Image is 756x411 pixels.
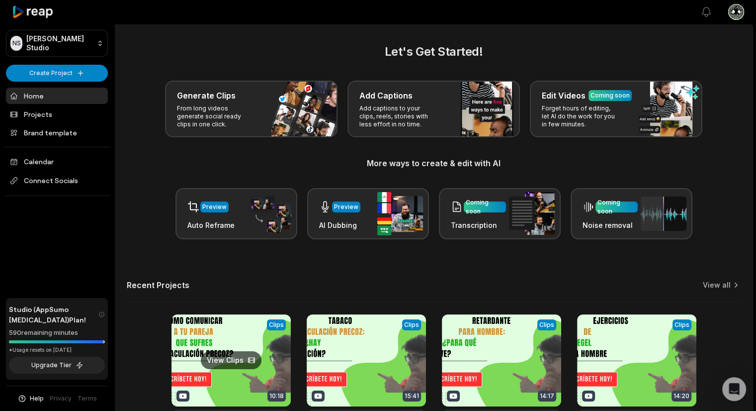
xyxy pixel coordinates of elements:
[6,88,108,104] a: Home
[177,90,236,102] h3: Generate Clips
[177,104,254,128] p: From long videos generate social ready clips in one click.
[466,198,504,216] div: Coming soon
[6,153,108,170] a: Calendar
[359,104,436,128] p: Add captions to your clips, reels, stories with less effort in no time.
[359,90,413,102] h3: Add Captions
[127,43,741,61] h2: Let's Get Started!
[6,106,108,122] a: Projects
[246,195,291,233] img: auto_reframe.png
[127,157,741,169] h3: More ways to create & edit with AI
[6,172,108,190] span: Connect Socials
[334,203,358,211] div: Preview
[30,394,44,403] span: Help
[187,220,235,230] h3: Auto Reframe
[78,394,97,403] a: Terms
[127,280,189,290] h2: Recent Projects
[17,394,44,403] button: Help
[377,192,423,235] img: ai_dubbing.png
[9,304,98,325] span: Studio (AppSumo [MEDICAL_DATA]) Plan!
[703,280,731,290] a: View all
[542,104,619,128] p: Forget hours of editing, let AI do the work for you in few minutes.
[509,192,555,235] img: transcription.png
[9,357,105,374] button: Upgrade Tier
[590,91,630,100] div: Coming soon
[9,346,105,354] div: *Usage resets on [DATE]
[26,34,93,52] p: [PERSON_NAME] Studio
[6,124,108,141] a: Brand template
[722,377,746,401] div: Open Intercom Messenger
[9,328,105,338] div: 590 remaining minutes
[6,65,108,82] button: Create Project
[641,197,686,231] img: noise_removal.png
[319,220,360,230] h3: AI Dubbing
[50,394,72,403] a: Privacy
[542,90,586,102] h3: Edit Videos
[583,220,638,230] h3: Noise removal
[597,198,636,216] div: Coming soon
[451,220,506,230] h3: Transcription
[10,36,22,51] div: NS
[202,203,227,211] div: Preview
